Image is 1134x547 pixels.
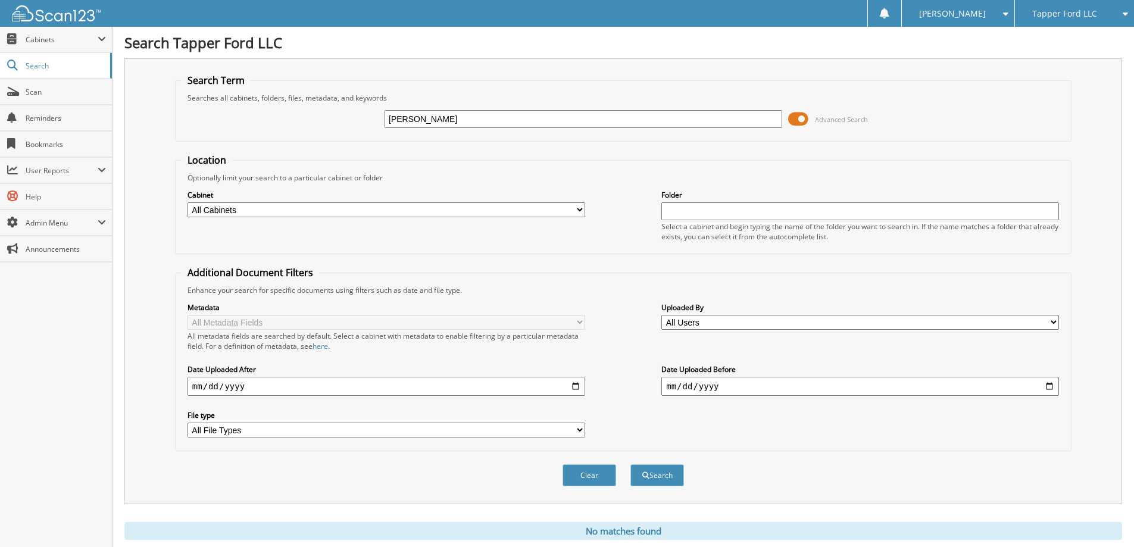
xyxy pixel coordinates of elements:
label: Date Uploaded After [188,364,585,374]
span: User Reports [26,165,98,176]
span: Search [26,61,104,71]
div: Select a cabinet and begin typing the name of the folder you want to search in. If the name match... [661,221,1059,242]
span: Reminders [26,113,106,123]
label: Metadata [188,302,585,312]
span: Advanced Search [815,115,868,124]
div: Enhance your search for specific documents using filters such as date and file type. [182,285,1065,295]
legend: Search Term [182,74,251,87]
label: File type [188,410,585,420]
div: No matches found [124,522,1122,540]
span: Help [26,192,106,202]
input: start [188,377,585,396]
label: Date Uploaded Before [661,364,1059,374]
img: scan123-logo-white.svg [12,5,101,21]
label: Folder [661,190,1059,200]
span: Bookmarks [26,139,106,149]
input: end [661,377,1059,396]
span: Tapper Ford LLC [1032,10,1097,17]
legend: Additional Document Filters [182,266,319,279]
a: here [313,341,328,351]
span: Admin Menu [26,218,98,228]
button: Clear [563,464,616,486]
div: All metadata fields are searched by default. Select a cabinet with metadata to enable filtering b... [188,331,585,351]
h1: Search Tapper Ford LLC [124,33,1122,52]
span: [PERSON_NAME] [919,10,986,17]
label: Uploaded By [661,302,1059,312]
label: Cabinet [188,190,585,200]
span: Cabinets [26,35,98,45]
span: Scan [26,87,106,97]
div: Optionally limit your search to a particular cabinet or folder [182,173,1065,183]
legend: Location [182,154,232,167]
span: Announcements [26,244,106,254]
button: Search [630,464,684,486]
div: Searches all cabinets, folders, files, metadata, and keywords [182,93,1065,103]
